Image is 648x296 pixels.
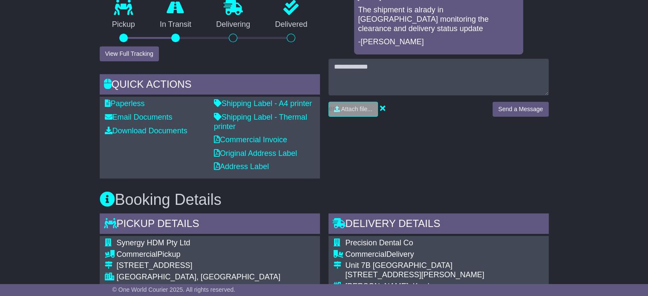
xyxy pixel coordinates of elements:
[346,261,484,270] div: Unit 7B [GEOGRAPHIC_DATA]
[214,162,269,171] a: Address Label
[105,126,187,135] a: Download Documents
[346,239,413,247] span: Precision Dental Co
[117,250,158,259] span: Commercial
[100,74,320,97] div: Quick Actions
[117,239,190,247] span: Synergy HDM Pty Ltd
[346,250,386,259] span: Commercial
[105,113,173,121] a: Email Documents
[117,261,310,270] div: [STREET_ADDRESS]
[214,149,297,158] a: Original Address Label
[204,20,262,29] p: Delivering
[105,99,145,108] a: Paperless
[100,46,159,61] button: View Full Tracking
[214,113,307,131] a: Shipping Label - Thermal printer
[346,250,484,259] div: Delivery
[112,286,236,293] span: © One World Courier 2025. All rights reserved.
[214,99,312,108] a: Shipping Label - A4 printer
[262,20,320,29] p: Delivered
[100,191,549,208] h3: Booking Details
[117,250,310,259] div: Pickup
[100,213,320,236] div: Pickup Details
[147,20,204,29] p: In Transit
[358,6,519,33] p: The shipment is alrady in [GEOGRAPHIC_DATA] monitoring the clearance and delivery status update
[346,270,484,280] div: [STREET_ADDRESS][PERSON_NAME]
[100,20,147,29] p: Pickup
[214,135,287,144] a: Commercial Invoice
[358,37,519,47] p: -[PERSON_NAME]
[492,102,548,117] button: Send a Message
[117,273,310,282] div: [GEOGRAPHIC_DATA], [GEOGRAPHIC_DATA]
[328,213,549,236] div: Delivery Details
[346,282,484,291] div: [PERSON_NAME], Kowloon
